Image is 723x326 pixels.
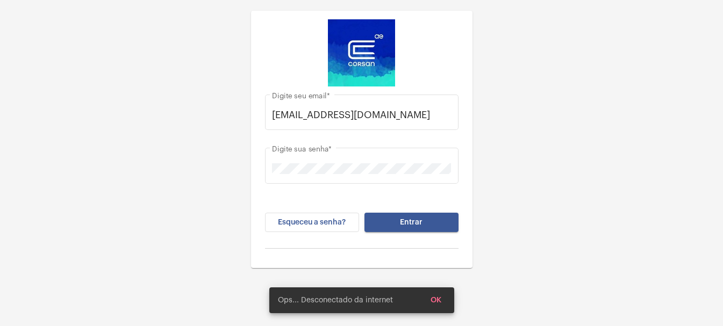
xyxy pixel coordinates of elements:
span: OK [431,296,441,304]
span: Entrar [400,219,423,226]
button: Entrar [364,213,459,232]
button: OK [422,291,450,310]
span: Ops... Desconectado da internet [278,295,393,306]
span: Esqueceu a senha? [278,219,346,226]
input: Digite seu email [272,110,451,120]
img: d4669ae0-8c07-2337-4f67-34b0df7f5ae4.jpeg [328,19,395,86]
button: Esqueceu a senha? [265,213,359,232]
